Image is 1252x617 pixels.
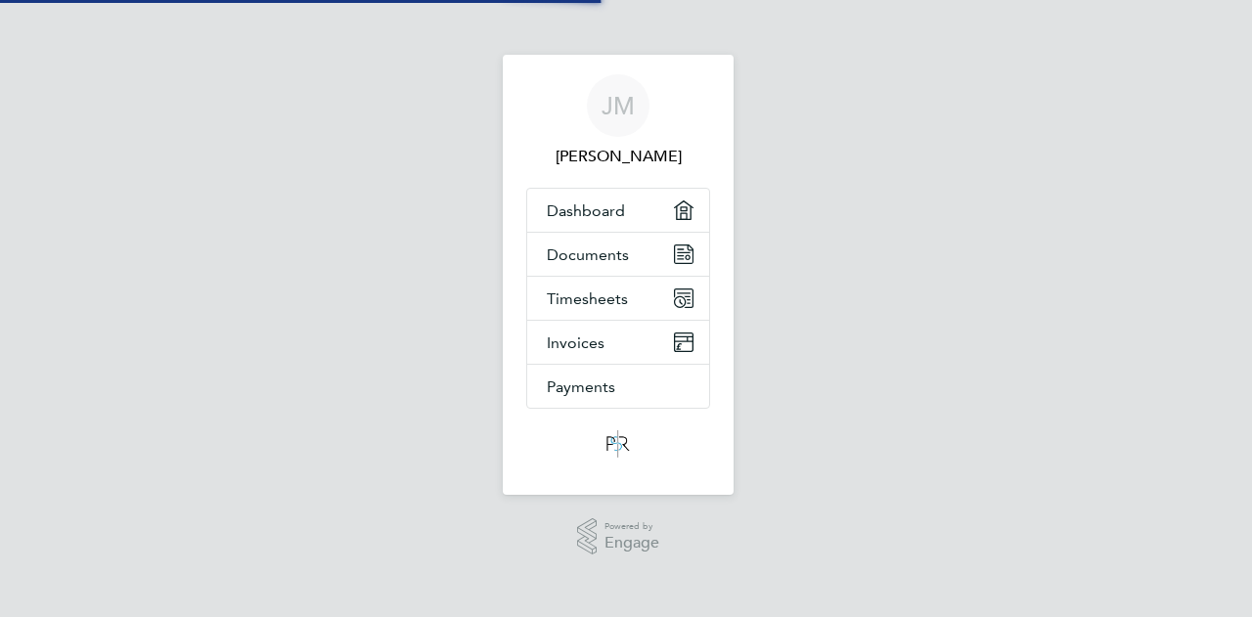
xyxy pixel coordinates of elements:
[547,289,628,308] span: Timesheets
[547,245,629,264] span: Documents
[604,535,659,551] span: Engage
[602,93,635,118] span: JM
[577,518,660,555] a: Powered byEngage
[527,277,709,320] a: Timesheets
[547,377,615,396] span: Payments
[526,145,710,168] span: Julie Millerchip
[526,428,710,460] a: Go to home page
[527,321,709,364] a: Invoices
[527,233,709,276] a: Documents
[527,189,709,232] a: Dashboard
[547,201,625,220] span: Dashboard
[527,365,709,408] a: Payments
[503,55,734,495] nav: Main navigation
[547,333,604,352] span: Invoices
[526,74,710,168] a: JM[PERSON_NAME]
[601,428,636,460] img: psrsolutions-logo-retina.png
[604,518,659,535] span: Powered by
